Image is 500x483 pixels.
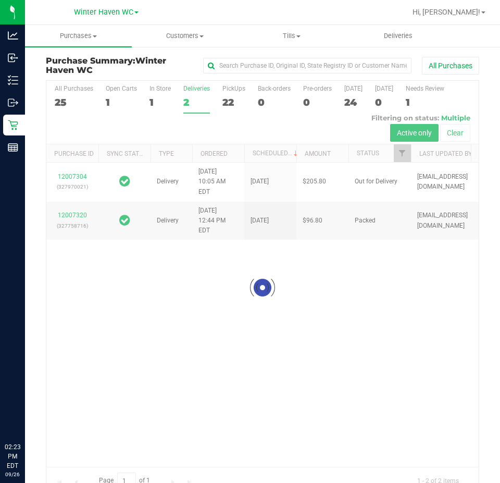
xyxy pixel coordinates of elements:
[5,442,20,470] p: 02:23 PM EDT
[46,56,166,75] span: Winter Haven WC
[8,97,18,108] inline-svg: Outbound
[239,25,345,47] a: Tills
[422,57,479,75] button: All Purchases
[413,8,480,16] span: Hi, [PERSON_NAME]!
[8,53,18,63] inline-svg: Inbound
[132,25,239,47] a: Customers
[74,8,133,17] span: Winter Haven WC
[345,25,452,47] a: Deliveries
[8,30,18,41] inline-svg: Analytics
[10,400,42,431] iframe: Resource center
[5,470,20,478] p: 09/26
[25,25,132,47] a: Purchases
[25,31,132,41] span: Purchases
[8,120,18,130] inline-svg: Retail
[132,31,238,41] span: Customers
[239,31,345,41] span: Tills
[8,75,18,85] inline-svg: Inventory
[203,58,411,73] input: Search Purchase ID, Original ID, State Registry ID or Customer Name...
[8,142,18,153] inline-svg: Reports
[46,56,190,75] h3: Purchase Summary:
[370,31,427,41] span: Deliveries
